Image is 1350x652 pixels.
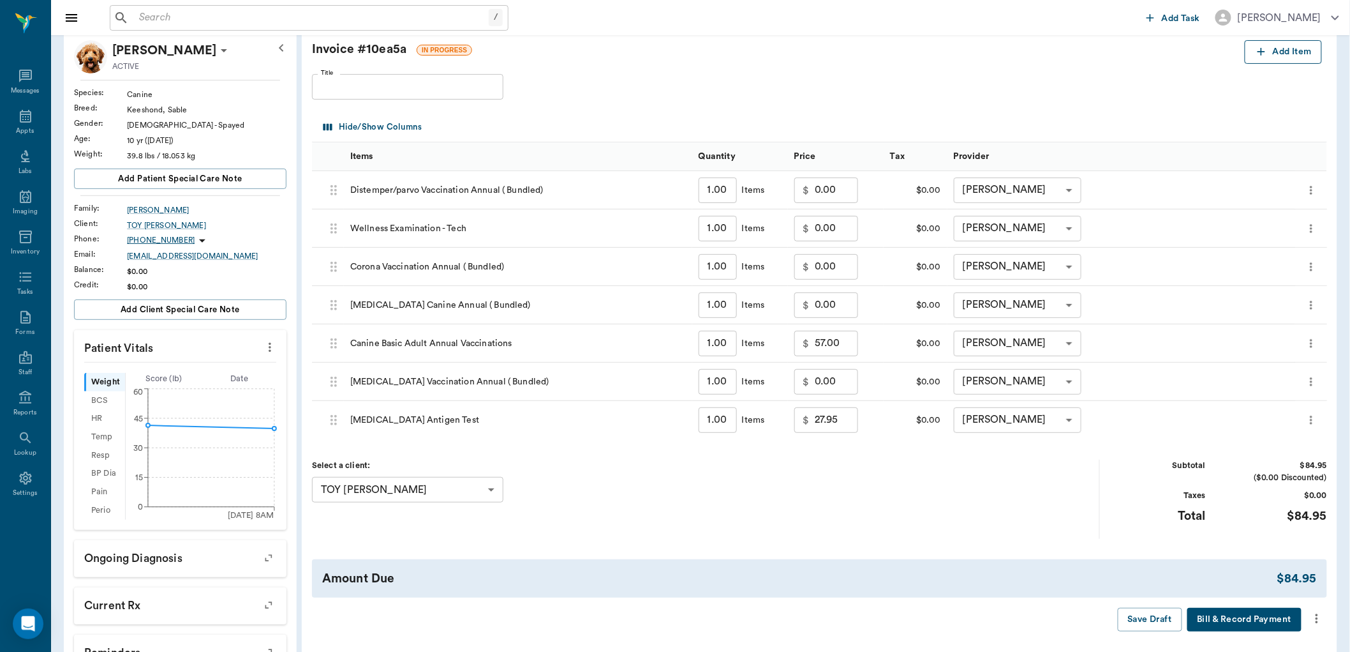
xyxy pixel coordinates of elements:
[884,363,947,401] div: $0.00
[737,414,765,427] div: Items
[112,40,216,61] p: [PERSON_NAME]
[74,279,127,291] div: Credit :
[884,142,947,171] div: Tax
[59,5,84,31] button: Close drawer
[84,446,125,465] div: Resp
[1110,490,1206,502] div: Taxes
[15,328,34,337] div: Forms
[127,119,286,131] div: [DEMOGRAPHIC_DATA] - Spayed
[84,373,125,391] div: Weight
[74,40,107,73] img: Profile Image
[260,337,280,358] button: more
[803,259,810,275] p: $
[344,401,692,439] div: [MEDICAL_DATA] Antigen Test
[1187,608,1302,632] button: Bill & Record Payment
[803,413,810,428] p: $
[74,588,286,619] p: Current Rx
[74,148,127,160] div: Weight :
[127,266,286,277] div: $0.00
[312,460,503,472] div: Select a client:
[84,410,125,428] div: HR
[84,483,125,501] div: Pain
[127,281,286,292] div: $0.00
[737,261,765,273] div: Items
[118,172,242,186] span: Add patient Special Care Note
[74,233,127,245] div: Phone :
[134,9,489,27] input: Search
[344,363,692,401] div: [MEDICAL_DATA] Vaccination Annual ( Bundled)
[127,135,286,146] div: 10 yr ([DATE])
[815,292,858,318] input: 0.00
[14,448,36,458] div: Lookup
[954,139,990,174] div: Provider
[74,133,127,144] div: Age :
[320,118,425,137] button: Select columns
[954,216,1081,241] div: [PERSON_NAME]
[803,221,810,236] p: $
[344,286,692,324] div: [MEDICAL_DATA] Canine Annual ( Bundled)
[127,220,286,231] a: TOY [PERSON_NAME]
[737,337,765,350] div: Items
[134,414,143,422] tspan: 45
[954,407,1081,433] div: [PERSON_NAME]
[127,204,286,216] a: [PERSON_NAME]
[13,609,43,639] div: Open Intercom Messenger
[884,209,947,248] div: $0.00
[350,139,373,174] div: Items
[127,104,286,116] div: Keeshond, Sable
[11,86,40,96] div: Messages
[1307,608,1327,630] button: more
[954,292,1081,318] div: [PERSON_NAME]
[74,540,286,572] p: Ongoing diagnosis
[1231,490,1327,502] div: $0.00
[74,330,286,362] p: Patient Vitals
[788,142,884,171] div: Price
[228,512,274,519] tspan: [DATE] 8AM
[815,369,858,395] input: 0.00
[74,218,127,229] div: Client :
[84,501,125,520] div: Perio
[1302,256,1321,278] button: more
[126,373,202,385] div: Score ( lb )
[322,570,1277,588] div: Amount Due
[344,324,692,363] div: Canine Basic Adult Annual Vaccinations
[121,303,240,317] span: Add client Special Care Note
[737,375,765,388] div: Items
[321,68,334,77] label: Title
[133,444,143,452] tspan: 30
[344,171,692,209] div: Distemper/parvo Vaccination Annual ( Bundled)
[803,336,810,351] p: $
[803,298,810,313] p: $
[127,250,286,262] a: [EMAIL_ADDRESS][DOMAIN_NAME]
[803,183,810,198] p: $
[884,401,947,439] div: $0.00
[19,167,32,176] div: Labs
[1231,472,1327,484] div: ($0.00 Discounted)
[1205,6,1349,29] button: [PERSON_NAME]
[74,118,127,129] div: Gender :
[1302,218,1321,239] button: more
[1110,460,1206,472] div: Subtotal
[74,202,127,214] div: Family :
[692,142,788,171] div: Quantity
[84,391,125,410] div: BCS
[13,207,38,216] div: Imaging
[1231,507,1327,526] div: $84.95
[112,61,140,72] p: ACTIVE
[74,102,127,114] div: Breed :
[17,287,33,297] div: Tasks
[1118,608,1182,632] button: Save Draft
[794,139,816,174] div: Price
[74,264,127,275] div: Balance :
[1302,294,1321,316] button: more
[884,324,947,363] div: $0.00
[954,178,1081,203] div: [PERSON_NAME]
[74,299,286,320] button: Add client Special Care Note
[1302,333,1321,354] button: more
[1302,409,1321,431] button: more
[13,489,38,498] div: Settings
[135,474,143,481] tspan: 15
